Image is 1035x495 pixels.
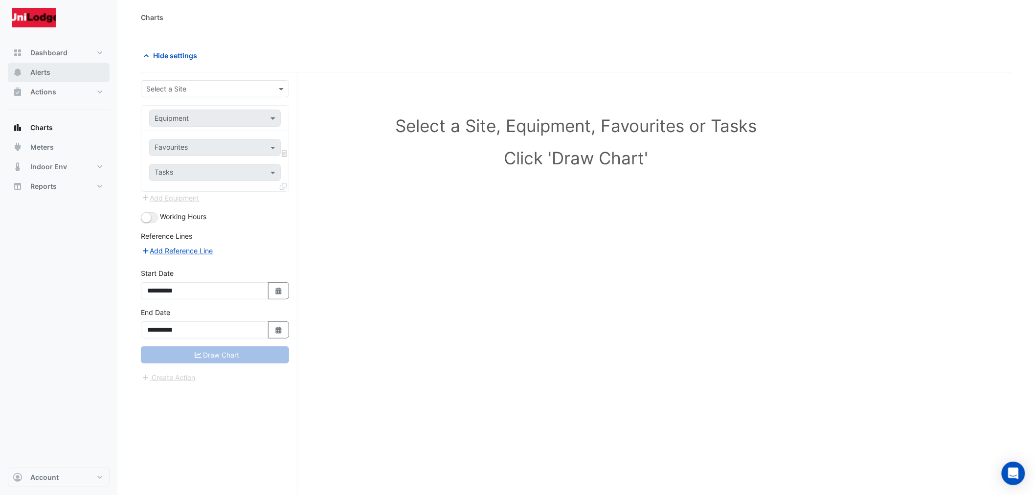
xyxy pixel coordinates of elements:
[8,468,110,487] button: Account
[30,87,56,97] span: Actions
[160,212,206,221] span: Working Hours
[8,137,110,157] button: Meters
[30,123,53,133] span: Charts
[162,148,990,168] h1: Click 'Draw Chart'
[8,82,110,102] button: Actions
[153,167,173,180] div: Tasks
[30,67,50,77] span: Alerts
[280,149,289,157] span: Choose Function
[274,287,283,295] fa-icon: Select Date
[12,8,56,27] img: Company Logo
[141,372,196,381] app-escalated-ticket-create-button: Please correct errors first
[141,231,192,241] label: Reference Lines
[8,177,110,196] button: Reports
[141,307,170,317] label: End Date
[141,245,214,256] button: Add Reference Line
[280,182,287,190] span: Clone Favourites and Tasks from this Equipment to other Equipment
[30,181,57,191] span: Reports
[141,47,203,64] button: Hide settings
[274,326,283,334] fa-icon: Select Date
[141,268,174,278] label: Start Date
[153,142,188,155] div: Favourites
[13,48,22,58] app-icon: Dashboard
[30,162,67,172] span: Indoor Env
[8,43,110,63] button: Dashboard
[13,123,22,133] app-icon: Charts
[13,87,22,97] app-icon: Actions
[13,67,22,77] app-icon: Alerts
[153,50,197,61] span: Hide settings
[8,118,110,137] button: Charts
[8,157,110,177] button: Indoor Env
[13,181,22,191] app-icon: Reports
[30,472,59,482] span: Account
[1002,462,1025,485] div: Open Intercom Messenger
[13,142,22,152] app-icon: Meters
[8,63,110,82] button: Alerts
[162,115,990,136] h1: Select a Site, Equipment, Favourites or Tasks
[141,12,163,22] div: Charts
[13,162,22,172] app-icon: Indoor Env
[30,142,54,152] span: Meters
[30,48,67,58] span: Dashboard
